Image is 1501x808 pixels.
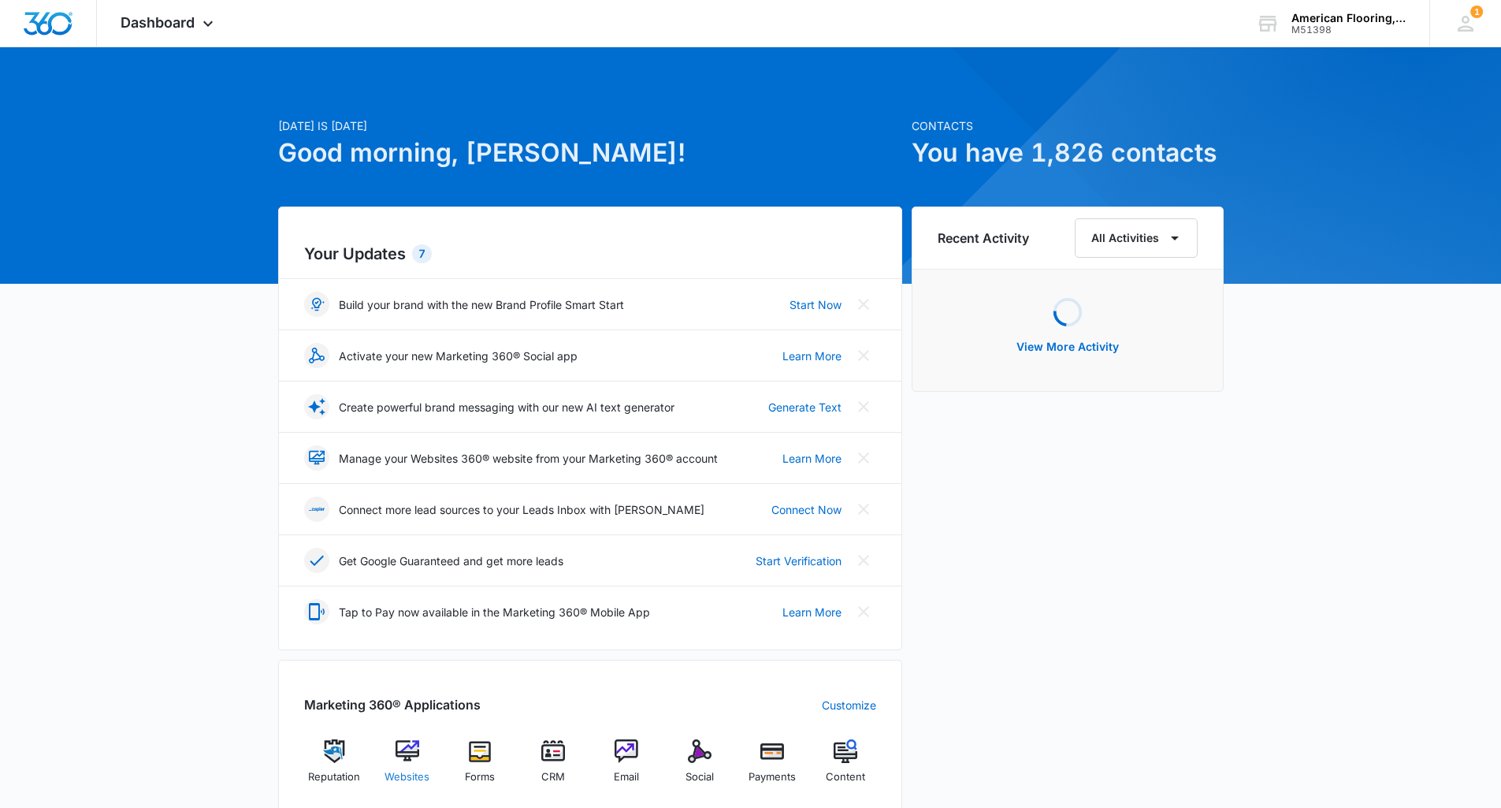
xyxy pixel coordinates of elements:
[596,739,657,796] a: Email
[851,497,876,522] button: Close
[912,134,1224,172] h1: You have 1,826 contacts
[1291,12,1406,24] div: account name
[385,769,429,785] span: Websites
[377,739,437,796] a: Websites
[1001,328,1135,366] button: View More Activity
[851,599,876,624] button: Close
[851,343,876,368] button: Close
[938,229,1029,248] h6: Recent Activity
[851,548,876,573] button: Close
[771,501,842,518] a: Connect Now
[304,242,876,266] h2: Your Updates
[1470,6,1483,18] span: 1
[278,117,902,134] p: [DATE] is [DATE]
[308,769,360,785] span: Reputation
[339,553,563,569] p: Get Google Guaranteed and get more leads
[685,769,714,785] span: Social
[669,739,730,796] a: Social
[912,117,1224,134] p: Contacts
[339,399,674,415] p: Create powerful brand messaging with our new AI text generator
[816,739,876,796] a: Content
[304,695,481,714] h2: Marketing 360® Applications
[339,501,704,518] p: Connect more lead sources to your Leads Inbox with [PERSON_NAME]
[826,769,865,785] span: Content
[822,697,876,713] a: Customize
[339,604,650,620] p: Tap to Pay now available in the Marketing 360® Mobile App
[768,399,842,415] a: Generate Text
[339,348,578,364] p: Activate your new Marketing 360® Social app
[450,739,511,796] a: Forms
[790,296,842,313] a: Start Now
[742,739,803,796] a: Payments
[756,553,842,569] a: Start Verification
[465,769,495,785] span: Forms
[339,296,624,313] p: Build your brand with the new Brand Profile Smart Start
[412,244,432,263] div: 7
[614,769,639,785] span: Email
[1470,6,1483,18] div: notifications count
[851,394,876,419] button: Close
[851,445,876,471] button: Close
[541,769,565,785] span: CRM
[1075,218,1198,258] button: All Activities
[782,348,842,364] a: Learn More
[1291,24,1406,35] div: account id
[523,739,584,796] a: CRM
[339,450,718,467] p: Manage your Websites 360® website from your Marketing 360® account
[782,450,842,467] a: Learn More
[851,292,876,317] button: Close
[278,134,902,172] h1: Good morning, [PERSON_NAME]!
[121,14,195,31] span: Dashboard
[304,739,365,796] a: Reputation
[782,604,842,620] a: Learn More
[749,769,796,785] span: Payments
